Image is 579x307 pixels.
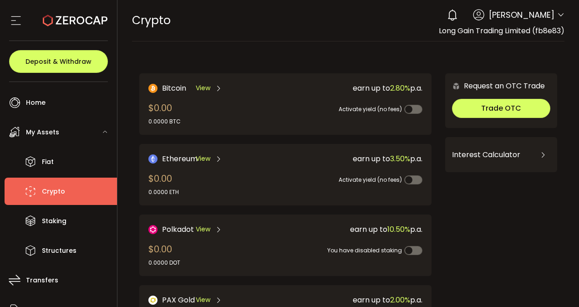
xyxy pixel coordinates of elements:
[390,153,410,164] span: 3.50%
[327,246,402,254] span: You have disabled staking
[148,84,157,93] img: Bitcoin
[42,185,65,198] span: Crypto
[290,153,423,164] div: earn up to p.a.
[196,154,210,164] span: View
[148,259,180,267] div: 0.0000 DOT
[26,274,58,287] span: Transfers
[290,224,423,235] div: earn up to p.a.
[26,96,46,109] span: Home
[390,83,410,93] span: 2.80%
[290,82,423,94] div: earn up to p.a.
[148,188,179,196] div: 0.0000 ETH
[148,101,181,126] div: $0.00
[42,155,54,169] span: Fiat
[445,80,545,92] div: Request an OTC Trade
[9,50,108,73] button: Deposit & Withdraw
[452,82,460,90] img: 6nGpN7MZ9FLuBP83NiajKbTRY4UzlzQtBKtCrLLspmCkSvCZHBKvY3NxgQaT5JnOQREvtQ257bXeeSTueZfAPizblJ+Fe8JwA...
[148,172,179,196] div: $0.00
[162,224,194,235] span: Polkadot
[162,153,198,164] span: Ethereum
[148,118,181,126] div: 0.0000 BTC
[452,99,550,118] button: Trade OTC
[26,126,59,139] span: My Assets
[162,82,186,94] span: Bitcoin
[148,296,157,305] img: PAX Gold
[439,26,564,36] span: Long Gain Trading Limited (fb8e83)
[162,294,195,306] span: PAX Gold
[148,154,157,164] img: Ethereum
[290,294,423,306] div: earn up to p.a.
[339,105,402,113] span: Activate yield (no fees)
[452,144,550,166] div: Interest Calculator
[132,12,171,28] span: Crypto
[387,224,410,235] span: 10.50%
[196,295,210,305] span: View
[390,295,410,305] span: 2.00%
[468,209,579,307] iframe: Chat Widget
[196,83,210,93] span: View
[42,244,76,257] span: Structures
[196,225,210,234] span: View
[42,215,66,228] span: Staking
[481,103,521,113] span: Trade OTC
[25,58,91,65] span: Deposit & Withdraw
[148,242,180,267] div: $0.00
[489,9,554,21] span: [PERSON_NAME]
[148,225,157,234] img: DOT
[339,176,402,184] span: Activate yield (no fees)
